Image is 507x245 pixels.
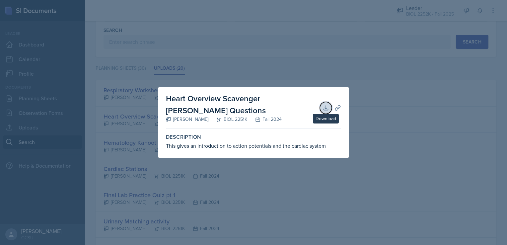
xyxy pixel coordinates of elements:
label: Description [166,134,341,140]
div: Fall 2024 [247,116,282,123]
div: BIOL 2251K [208,116,247,123]
div: [PERSON_NAME] [166,116,208,123]
button: Download [320,102,332,114]
h2: Heart Overview Scavenger [PERSON_NAME] Questions [166,93,323,117]
div: This gives an introduction to action potentials and the cardiac system [166,142,341,150]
